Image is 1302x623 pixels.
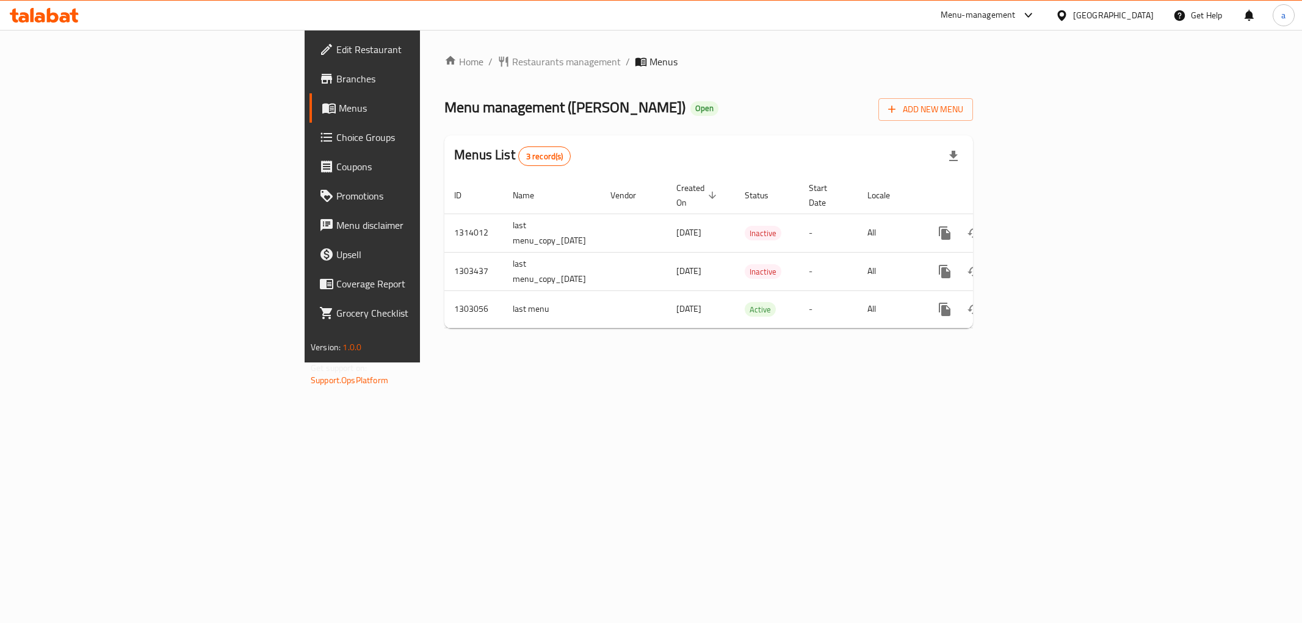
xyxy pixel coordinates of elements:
span: Version: [311,339,341,355]
span: Menu management ( [PERSON_NAME] ) [444,93,685,121]
span: [DATE] [676,225,701,240]
span: Get support on: [311,360,367,376]
span: Status [745,188,784,203]
td: - [799,214,858,252]
span: Name [513,188,550,203]
a: Menus [309,93,522,123]
td: All [858,252,920,290]
button: Add New Menu [878,98,973,121]
span: Coverage Report [336,276,512,291]
span: Upsell [336,247,512,262]
span: Menus [339,101,512,115]
button: Change Status [960,257,989,286]
span: Inactive [745,265,781,279]
button: Change Status [960,218,989,248]
span: Restaurants management [512,54,621,69]
div: Open [690,101,718,116]
a: Choice Groups [309,123,522,152]
span: Edit Restaurant [336,42,512,57]
div: Active [745,302,776,317]
span: Locale [867,188,906,203]
div: Total records count [518,146,571,166]
span: [DATE] [676,301,701,317]
span: ID [454,188,477,203]
div: Menu-management [941,8,1016,23]
span: Branches [336,71,512,86]
span: Add New Menu [888,102,963,117]
a: Grocery Checklist [309,298,522,328]
div: Inactive [745,264,781,279]
a: Coupons [309,152,522,181]
nav: breadcrumb [444,54,973,69]
table: enhanced table [444,177,1057,328]
span: 1.0.0 [342,339,361,355]
span: Coupons [336,159,512,174]
td: last menu [503,290,601,328]
span: Start Date [809,181,843,210]
span: Open [690,103,718,113]
span: Grocery Checklist [336,306,512,320]
div: Export file [939,142,968,171]
td: - [799,252,858,290]
a: Branches [309,64,522,93]
td: last menu_copy_[DATE] [503,214,601,252]
span: Menus [649,54,678,69]
a: Support.OpsPlatform [311,372,388,388]
span: Created On [676,181,720,210]
span: Menu disclaimer [336,218,512,232]
a: Promotions [309,181,522,211]
span: Promotions [336,189,512,203]
span: [DATE] [676,263,701,279]
a: Menu disclaimer [309,211,522,240]
a: Upsell [309,240,522,269]
td: All [858,290,920,328]
td: - [799,290,858,328]
a: Coverage Report [309,269,522,298]
span: Inactive [745,226,781,240]
li: / [626,54,630,69]
button: Change Status [960,295,989,324]
h2: Menus List [454,146,571,166]
div: [GEOGRAPHIC_DATA] [1073,9,1154,22]
span: Active [745,303,776,317]
button: more [930,295,960,324]
a: Restaurants management [497,54,621,69]
span: a [1281,9,1286,22]
a: Edit Restaurant [309,35,522,64]
span: Choice Groups [336,130,512,145]
td: last menu_copy_[DATE] [503,252,601,290]
button: more [930,218,960,248]
span: Vendor [610,188,652,203]
th: Actions [920,177,1057,214]
span: 3 record(s) [519,151,571,162]
td: All [858,214,920,252]
button: more [930,257,960,286]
